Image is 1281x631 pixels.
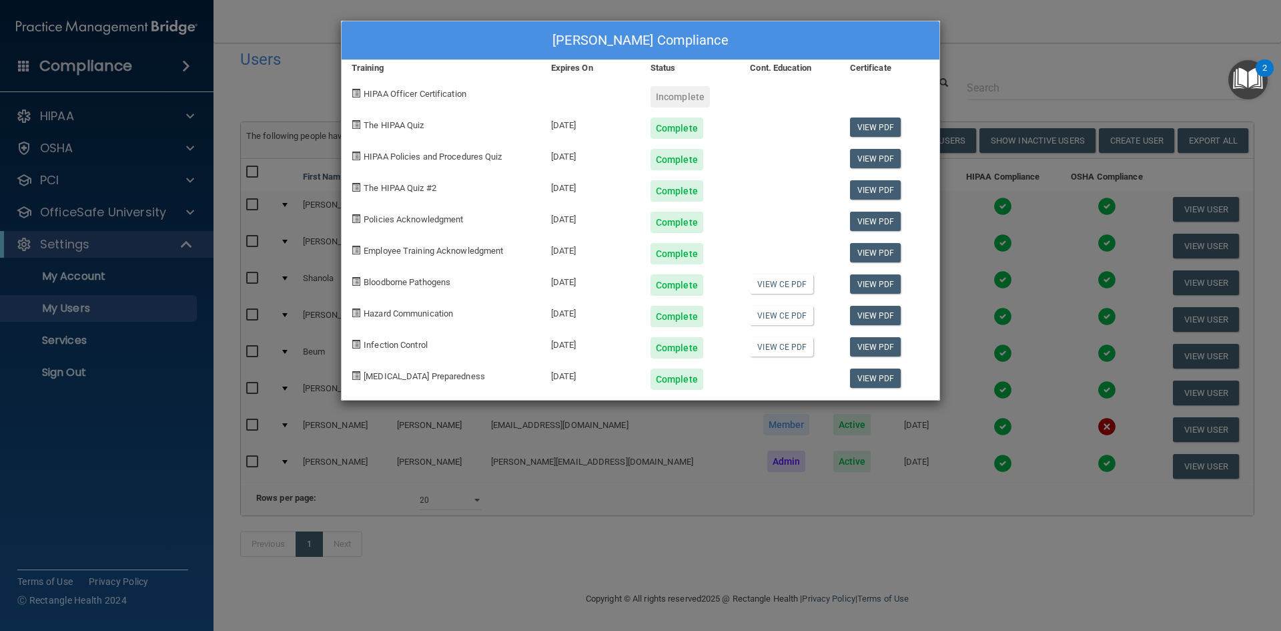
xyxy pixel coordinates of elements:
div: [DATE] [541,108,640,139]
div: Cont. Education [740,60,839,76]
div: Incomplete [651,86,710,108]
div: Complete [651,274,703,296]
div: Training [342,60,541,76]
a: View CE PDF [750,337,813,357]
div: Complete [651,118,703,139]
div: Complete [651,306,703,327]
button: Open Resource Center, 2 new notifications [1228,60,1268,99]
div: Complete [651,212,703,233]
div: Complete [651,369,703,390]
span: The HIPAA Quiz #2 [364,183,436,193]
span: HIPAA Officer Certification [364,89,466,99]
div: [DATE] [541,233,640,264]
div: [DATE] [541,327,640,359]
span: Hazard Communication [364,308,453,319]
div: Certificate [840,60,939,76]
span: Infection Control [364,340,428,350]
a: View PDF [850,180,901,200]
div: Complete [651,180,703,202]
div: Complete [651,243,703,264]
a: View PDF [850,149,901,168]
a: View CE PDF [750,306,813,325]
div: [DATE] [541,139,640,170]
span: HIPAA Policies and Procedures Quiz [364,152,502,162]
a: View PDF [850,306,901,325]
span: Bloodborne Pathogens [364,277,450,287]
div: Complete [651,337,703,359]
div: Complete [651,149,703,170]
div: [DATE] [541,359,640,390]
a: View PDF [850,337,901,357]
div: [PERSON_NAME] Compliance [342,21,939,60]
div: 2 [1262,68,1267,85]
div: [DATE] [541,296,640,327]
a: View PDF [850,369,901,388]
span: The HIPAA Quiz [364,120,424,130]
div: [DATE] [541,170,640,202]
a: View PDF [850,212,901,231]
div: [DATE] [541,264,640,296]
a: View CE PDF [750,274,813,294]
span: [MEDICAL_DATA] Preparedness [364,371,485,381]
a: View PDF [850,243,901,262]
div: [DATE] [541,202,640,233]
span: Employee Training Acknowledgment [364,246,503,256]
span: Policies Acknowledgment [364,214,463,224]
div: Status [640,60,740,76]
div: Expires On [541,60,640,76]
a: View PDF [850,118,901,137]
a: View PDF [850,274,901,294]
